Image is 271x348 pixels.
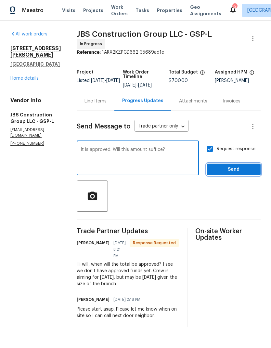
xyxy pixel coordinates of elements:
span: [DATE] [106,78,120,83]
span: - [123,83,152,87]
button: Send [207,164,261,176]
span: In Progress [80,41,105,47]
span: JBS Construction Group LLC - GSP-L [77,30,212,38]
span: Visits [62,7,75,14]
a: Home details [10,76,39,81]
span: [DATE] [91,78,105,83]
div: Attachments [179,98,207,104]
h5: Work Order Timeline [123,70,169,79]
span: The total cost of line items that have been proposed by Opendoor. This sum includes line items th... [200,70,205,78]
span: Send Message to [77,123,131,130]
span: [DATE] 2:18 PM [113,296,140,303]
span: Projects [83,7,103,14]
span: Maestro [22,7,44,14]
span: Response Requested [130,240,178,246]
div: Hi will, when will the total be approved? I see we don't have approved funds yet. Crew is aiming ... [77,261,179,287]
span: On-site Worker Updates [195,228,261,241]
span: Properties [157,7,182,14]
div: Trade partner only [135,121,188,132]
div: [PERSON_NAME] [215,78,261,83]
h6: [PERSON_NAME] [77,240,110,246]
span: Send [212,166,255,174]
a: All work orders [10,32,47,36]
span: Trade Partner Updates [77,228,179,234]
div: Line Items [84,98,107,104]
span: $700.00 [169,78,188,83]
h5: Total Budget [169,70,198,74]
span: [DATE] 3:21 PM [113,240,126,259]
div: 1ARX2KZPCD662-35689ad1e [77,49,261,56]
h5: Project [77,70,94,74]
span: Tasks [135,8,149,13]
div: Progress Updates [122,98,163,104]
span: Geo Assignments [190,4,221,17]
h6: [PERSON_NAME] [77,296,110,303]
span: [DATE] [138,83,152,87]
span: Work Orders [111,4,128,17]
h5: JBS Construction Group LLC - GSP-L [10,112,61,125]
span: - [91,78,120,83]
h4: Vendor Info [10,97,61,104]
span: [DATE] [123,83,136,87]
b: Reference: [77,50,101,55]
div: Please start asap. Please let me know when on site so I can call next door neighbor. [77,306,179,319]
h5: Assigned HPM [215,70,247,74]
span: The hpm assigned to this work order. [249,70,254,78]
div: 9 [232,4,237,10]
span: Request response [217,146,255,153]
div: Invoices [223,98,240,104]
textarea: It is approved. Will this amount suffice? [81,147,195,170]
span: Listed [77,78,120,83]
